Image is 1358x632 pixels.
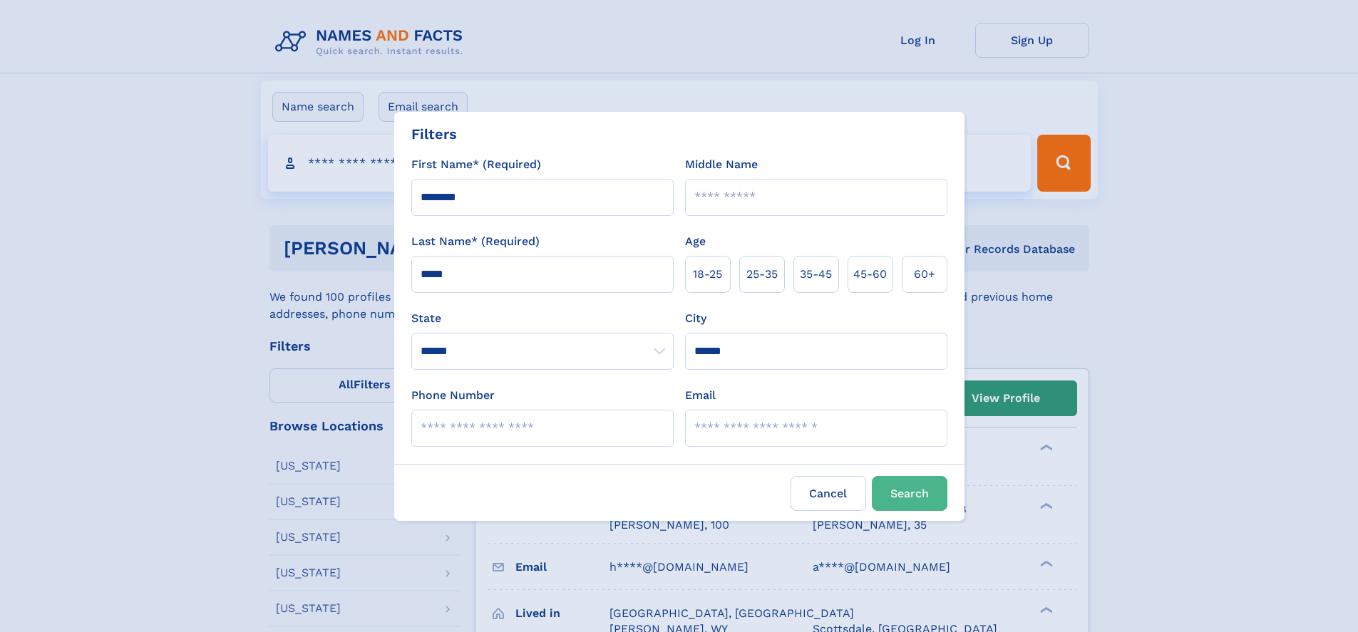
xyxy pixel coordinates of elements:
span: 35‑45 [800,266,832,283]
span: 18‑25 [693,266,722,283]
label: Last Name* (Required) [411,233,540,250]
label: Phone Number [411,387,495,404]
span: 45‑60 [853,266,887,283]
label: City [685,310,706,327]
button: Search [872,476,947,511]
span: 60+ [914,266,935,283]
label: Cancel [791,476,866,511]
label: State [411,310,674,327]
label: Email [685,387,716,404]
label: Age [685,233,706,250]
div: Filters [411,123,457,145]
span: 25‑35 [746,266,778,283]
label: Middle Name [685,156,758,173]
label: First Name* (Required) [411,156,541,173]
